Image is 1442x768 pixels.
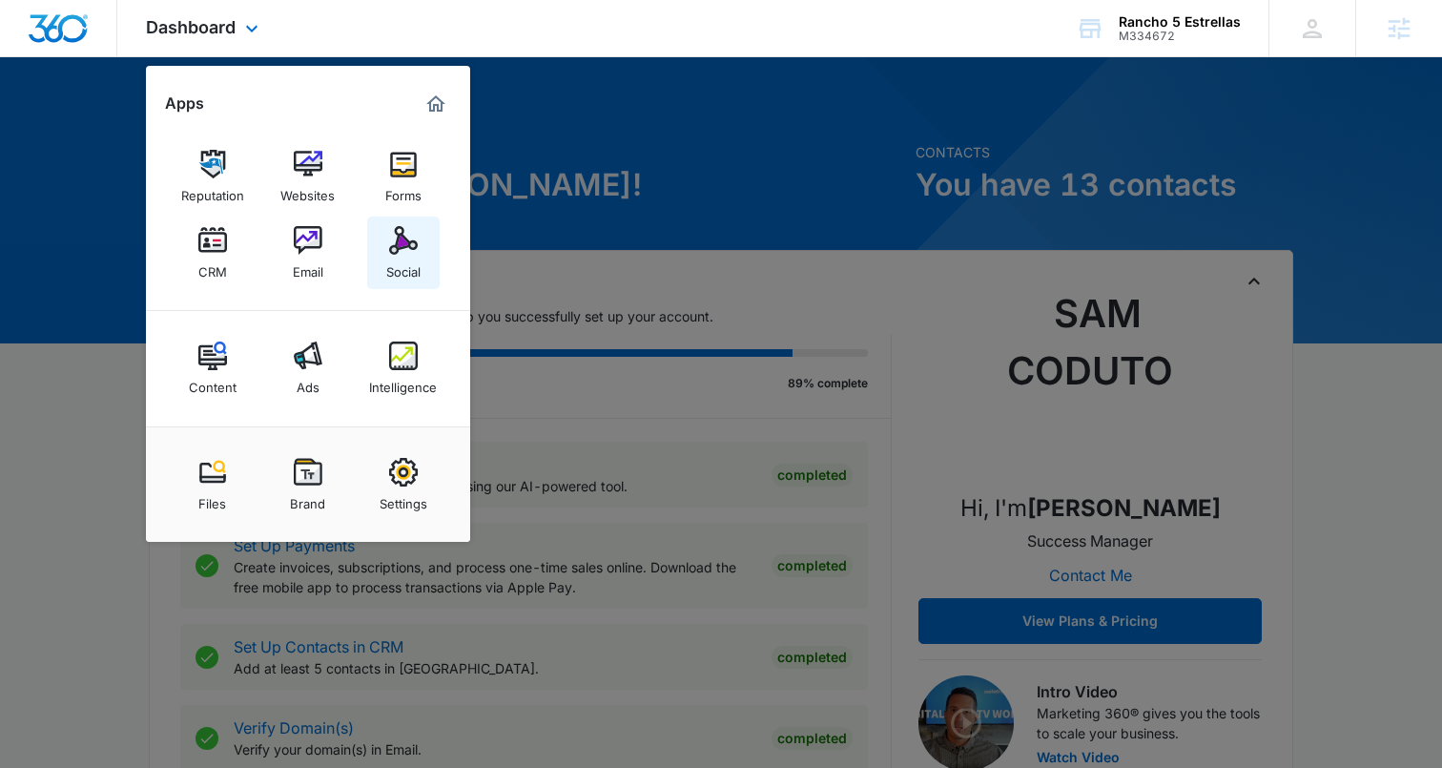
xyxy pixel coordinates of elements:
div: Forms [385,178,422,203]
a: Marketing 360® Dashboard [421,89,451,119]
a: Forms [367,140,440,213]
span: Dashboard [146,17,236,37]
a: Content [176,332,249,405]
div: Email [293,255,323,280]
div: Websites [280,178,335,203]
a: Websites [272,140,344,213]
a: CRM [176,217,249,289]
a: Ads [272,332,344,405]
a: Intelligence [367,332,440,405]
div: Content [189,370,237,395]
div: Ads [297,370,319,395]
h2: Apps [165,94,204,113]
div: CRM [198,255,227,280]
a: Social [367,217,440,289]
div: Intelligence [369,370,437,395]
div: Files [198,487,226,511]
a: Reputation [176,140,249,213]
div: account id [1119,30,1241,43]
div: Brand [290,487,325,511]
a: Files [176,448,249,521]
a: Email [272,217,344,289]
div: account name [1119,14,1241,30]
div: Settings [380,487,427,511]
a: Settings [367,448,440,521]
div: Social [386,255,421,280]
div: Reputation [181,178,244,203]
a: Brand [272,448,344,521]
